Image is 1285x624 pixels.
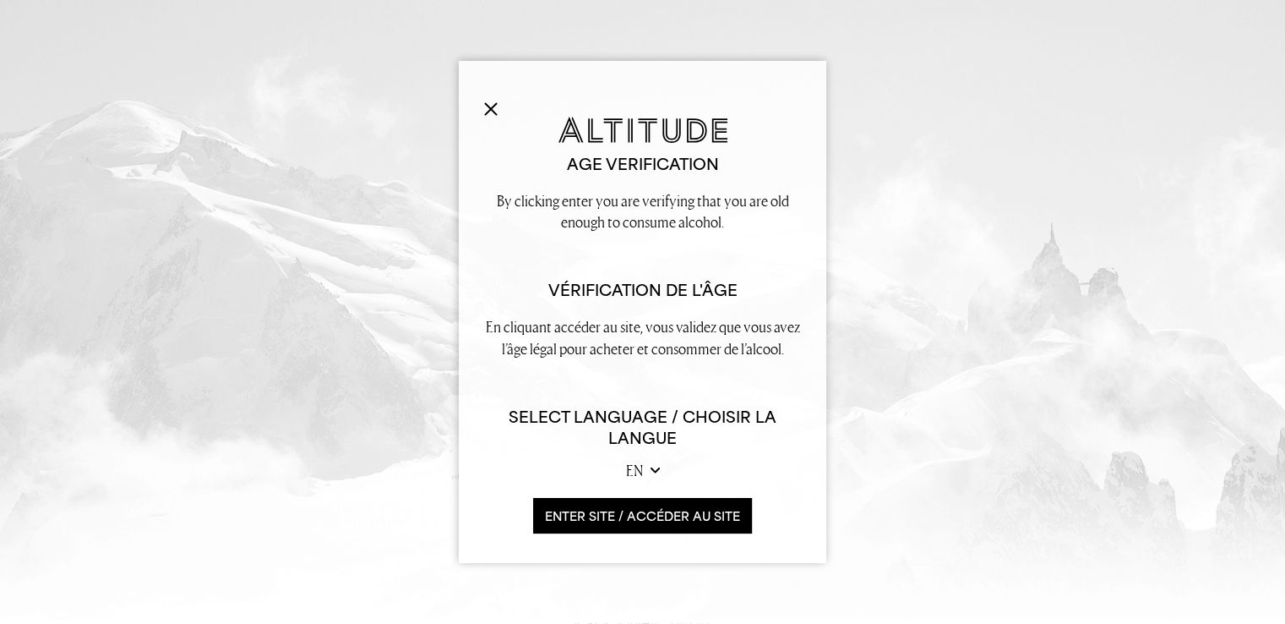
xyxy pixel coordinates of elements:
[484,102,498,116] img: Close
[484,280,801,301] h2: Vérification de l'âge
[533,498,752,534] button: ENTER SITE / accéder au site
[558,117,727,143] img: Altitude Gin
[484,190,801,233] p: By clicking enter you are verifying that you are old enough to consume alcohol.
[484,316,801,359] p: En cliquant accéder au site, vous validez que vous avez l’âge légal pour acheter et consommer de ...
[484,154,801,175] h2: Age verification
[484,407,801,449] h6: Select Language / Choisir la langue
